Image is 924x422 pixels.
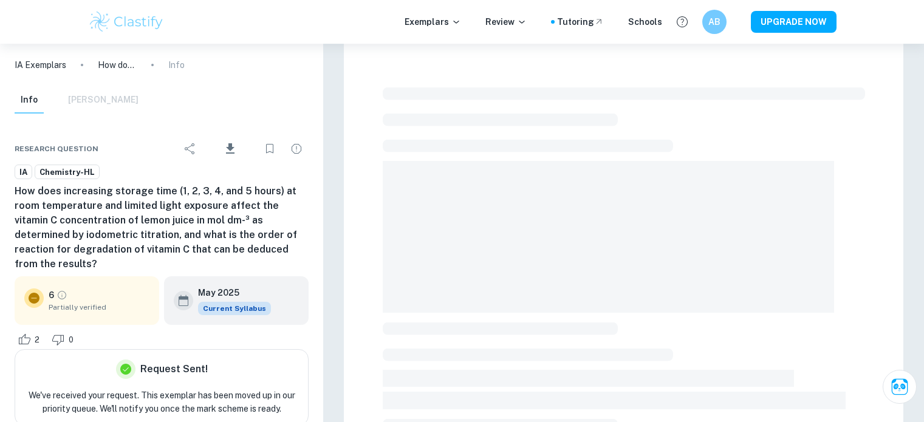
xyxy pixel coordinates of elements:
[62,334,80,346] span: 0
[405,15,461,29] p: Exemplars
[557,15,604,29] a: Tutoring
[15,143,98,154] span: Research question
[25,389,298,415] p: We've received your request. This exemplar has been moved up in our priority queue. We'll notify ...
[88,10,165,34] img: Clastify logo
[56,290,67,301] a: Grade partially verified
[15,58,66,72] a: IA Exemplars
[198,302,271,315] span: Current Syllabus
[205,133,255,165] div: Download
[140,362,208,376] h6: Request Sent!
[15,87,44,114] button: Info
[35,165,100,180] a: Chemistry-HL
[284,137,309,161] div: Report issue
[178,137,202,161] div: Share
[751,11,837,33] button: UPGRADE NOW
[258,137,282,161] div: Bookmark
[628,15,662,29] a: Schools
[49,330,80,349] div: Dislike
[707,15,721,29] h6: AB
[35,166,99,179] span: Chemistry-HL
[15,330,46,349] div: Like
[49,288,54,302] p: 6
[198,286,261,299] h6: May 2025
[98,58,137,72] p: How does increasing storage time (1, 2, 3, 4, and 5 hours) at room temperature and limited light ...
[702,10,727,34] button: AB
[15,165,32,180] a: IA
[883,370,917,404] button: Ask Clai
[15,184,309,271] h6: How does increasing storage time (1, 2, 3, 4, and 5 hours) at room temperature and limited light ...
[28,334,46,346] span: 2
[485,15,527,29] p: Review
[198,302,271,315] div: This exemplar is based on the current syllabus. Feel free to refer to it for inspiration/ideas wh...
[168,58,185,72] p: Info
[15,166,32,179] span: IA
[49,302,149,313] span: Partially verified
[672,12,693,32] button: Help and Feedback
